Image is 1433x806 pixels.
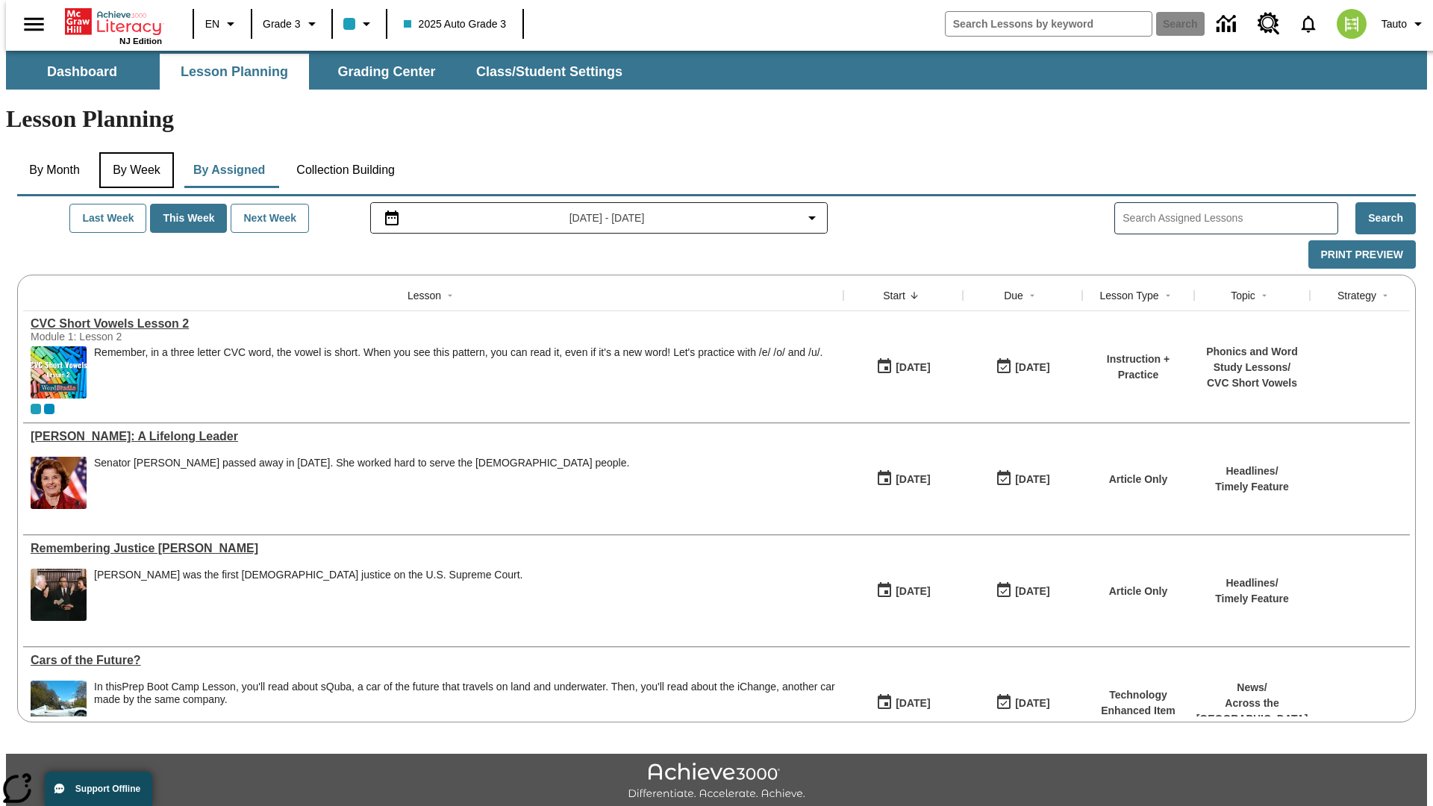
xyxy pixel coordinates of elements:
[94,346,822,399] div: Remember, in a three letter CVC word, the vowel is short. When you see this pattern, you can read...
[6,105,1427,133] h1: Lesson Planning
[1289,4,1328,43] a: Notifications
[464,54,634,90] button: Class/Student Settings
[94,681,836,706] div: In this
[946,12,1152,36] input: search field
[803,209,821,227] svg: Collapse Date Range Filter
[896,582,930,601] div: [DATE]
[65,5,162,46] div: Home
[181,152,277,188] button: By Assigned
[990,577,1055,605] button: 08/11/25: Last day the lesson can be accessed
[31,331,255,343] div: Module 1: Lesson 2
[1376,10,1433,37] button: Profile/Settings
[1337,9,1367,39] img: avatar image
[1090,687,1187,719] p: Technology Enhanced Item
[1015,470,1049,489] div: [DATE]
[1099,288,1158,303] div: Lesson Type
[94,681,836,733] div: In this Prep Boot Camp Lesson, you'll read about sQuba, a car of the future that travels on land ...
[1355,202,1416,234] button: Search
[94,457,629,469] div: Senator [PERSON_NAME] passed away in [DATE]. She worked hard to serve the [DEMOGRAPHIC_DATA] people.
[337,10,381,37] button: Class color is light blue. Change class color
[231,204,309,233] button: Next Week
[6,51,1427,90] div: SubNavbar
[1015,358,1049,377] div: [DATE]
[75,784,140,794] span: Support Offline
[628,763,805,801] img: Achieve3000 Differentiate Accelerate Achieve
[312,54,461,90] button: Grading Center
[1308,240,1416,269] button: Print Preview
[871,689,935,717] button: 07/01/25: First time the lesson was available
[31,457,87,509] img: Senator Dianne Feinstein of California smiles with the U.S. flag behind her.
[1215,463,1289,479] p: Headlines /
[119,37,162,46] span: NJ Edition
[199,10,246,37] button: Language: EN, Select a language
[404,16,507,32] span: 2025 Auto Grade 3
[1328,4,1376,43] button: Select a new avatar
[1202,375,1302,391] p: CVC Short Vowels
[31,569,87,621] img: Chief Justice Warren Burger, wearing a black robe, holds up his right hand and faces Sandra Day O...
[990,353,1055,381] button: 08/11/25: Last day the lesson can be accessed
[1255,287,1273,304] button: Sort
[94,569,522,621] div: Sandra Day O'Connor was the first female justice on the U.S. Supreme Court.
[1215,591,1289,607] p: Timely Feature
[94,681,835,705] testabrev: Prep Boot Camp Lesson, you'll read about sQuba, a car of the future that travels on land and unde...
[31,346,87,399] img: CVC Short Vowels Lesson 2.
[31,430,836,443] div: Dianne Feinstein: A Lifelong Leader
[1123,207,1337,229] input: Search Assigned Lessons
[1109,472,1168,487] p: Article Only
[990,689,1055,717] button: 08/01/26: Last day the lesson can be accessed
[45,772,152,806] button: Support Offline
[1196,680,1308,696] p: News /
[150,204,227,233] button: This Week
[94,346,822,359] p: Remember, in a three letter CVC word, the vowel is short. When you see this pattern, you can read...
[1215,479,1289,495] p: Timely Feature
[1109,584,1168,599] p: Article Only
[31,317,836,331] div: CVC Short Vowels Lesson 2
[883,288,905,303] div: Start
[1337,288,1376,303] div: Strategy
[441,287,459,304] button: Sort
[44,404,54,414] div: OL 2025 Auto Grade 4
[1382,16,1407,32] span: Tauto
[7,54,157,90] button: Dashboard
[284,152,407,188] button: Collection Building
[205,16,219,32] span: EN
[1090,352,1187,383] p: Instruction + Practice
[1196,696,1308,727] p: Across the [GEOGRAPHIC_DATA]
[1015,694,1049,713] div: [DATE]
[1015,582,1049,601] div: [DATE]
[1231,288,1255,303] div: Topic
[1202,344,1302,375] p: Phonics and Word Study Lessons /
[94,569,522,581] div: [PERSON_NAME] was the first [DEMOGRAPHIC_DATA] justice on the U.S. Supreme Court.
[871,465,935,493] button: 08/11/25: First time the lesson was available
[905,287,923,304] button: Sort
[99,152,174,188] button: By Week
[1023,287,1041,304] button: Sort
[990,465,1055,493] button: 08/11/25: Last day the lesson can be accessed
[17,152,92,188] button: By Month
[31,654,836,667] div: Cars of the Future?
[31,542,836,555] a: Remembering Justice O'Connor, Lessons
[31,317,836,331] a: CVC Short Vowels Lesson 2, Lessons
[408,288,441,303] div: Lesson
[6,54,636,90] div: SubNavbar
[263,16,301,32] span: Grade 3
[31,542,836,555] div: Remembering Justice O'Connor
[569,210,645,226] span: [DATE] - [DATE]
[1376,287,1394,304] button: Sort
[69,204,146,233] button: Last Week
[896,358,930,377] div: [DATE]
[896,694,930,713] div: [DATE]
[31,430,836,443] a: Dianne Feinstein: A Lifelong Leader, Lessons
[1249,4,1289,44] a: Resource Center, Will open in new tab
[1004,288,1023,303] div: Due
[65,7,162,37] a: Home
[31,654,836,667] a: Cars of the Future? , Lessons
[12,2,56,46] button: Open side menu
[257,10,327,37] button: Grade: Grade 3, Select a grade
[94,457,629,509] span: Senator Dianne Feinstein passed away in September 2023. She worked hard to serve the American peo...
[1215,575,1289,591] p: Headlines /
[377,209,822,227] button: Select the date range menu item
